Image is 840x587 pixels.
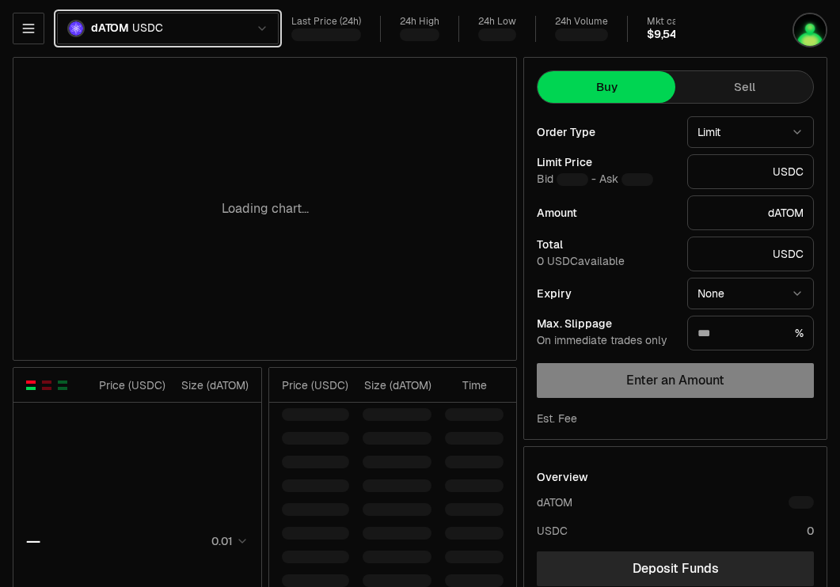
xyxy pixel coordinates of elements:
[537,172,596,187] span: Bid -
[538,71,675,103] button: Buy
[25,379,37,392] button: Show Buy and Sell Orders
[687,237,814,271] div: USDC
[687,316,814,350] div: %
[537,207,675,218] div: Amount
[537,494,572,510] div: dATOM
[599,172,653,187] span: Ask
[537,411,577,426] div: Est. Fee
[537,127,675,138] div: Order Type
[69,21,83,36] img: dATOM Logo
[400,16,439,28] div: 24h High
[478,16,516,28] div: 24h Low
[132,21,162,36] span: USDC
[537,157,675,168] div: Limit Price
[647,16,733,28] div: Mkt cap
[807,523,814,539] div: 0
[537,239,675,250] div: Total
[537,334,675,348] div: On immediate trades only
[537,254,625,268] span: 0 USDC available
[794,14,826,46] img: Atom Staking
[537,551,814,586] a: Deposit Funds
[687,116,814,148] button: Limit
[555,16,608,28] div: 24h Volume
[537,318,675,329] div: Max. Slippage
[207,532,249,551] button: 0.01
[687,195,814,230] div: dATOM
[647,28,733,42] div: $9,545,400 USD
[40,379,53,392] button: Show Sell Orders Only
[291,16,361,28] div: Last Price (24h)
[179,377,248,393] div: Size ( dATOM )
[537,288,675,299] div: Expiry
[687,278,814,309] button: None
[445,377,487,393] div: Time
[56,379,69,392] button: Show Buy Orders Only
[537,469,588,485] div: Overview
[363,377,431,393] div: Size ( dATOM )
[222,199,309,218] p: Loading chart...
[687,154,814,189] div: USDC
[675,71,813,103] button: Sell
[91,21,129,36] span: dATOM
[282,377,350,393] div: Price ( USDC )
[26,530,40,552] div: —
[537,523,568,539] div: USDC
[97,377,165,393] div: Price ( USDC )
